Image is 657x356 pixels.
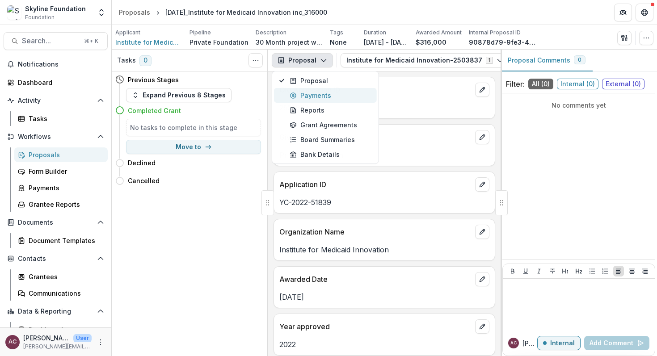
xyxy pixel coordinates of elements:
span: Search... [22,37,79,45]
div: Reports [290,105,371,115]
div: Board Summaries [290,135,371,144]
div: Proposals [119,8,150,17]
button: Open Activity [4,93,108,108]
button: Open entity switcher [95,4,108,21]
p: YC-2022-51839 [279,197,489,208]
span: Contacts [18,255,93,263]
nav: breadcrumb [115,6,331,19]
button: Partners [614,4,632,21]
button: Open Data & Reporting [4,304,108,318]
p: 2503837 [279,102,489,113]
div: Payments [290,91,371,100]
button: Align Left [613,266,624,276]
a: Dashboard [4,75,108,90]
a: Grantees [14,269,108,284]
button: Ordered List [600,266,611,276]
p: Private Foundation [279,150,489,160]
p: Year approved [279,321,472,332]
p: Duration [364,29,386,37]
div: Bank Details [290,150,371,159]
button: Italicize [534,266,544,276]
div: Proposals [29,150,101,159]
button: Open Workflows [4,130,108,144]
a: Payments [14,180,108,195]
button: edit [475,272,489,286]
img: Skyline Foundation [7,5,21,20]
span: All ( 0 ) [528,79,553,89]
h5: No tasks to complete in this stage [130,123,257,132]
a: Dashboard [14,322,108,337]
button: Heading 1 [560,266,571,276]
div: Grantees [29,272,101,281]
p: $316,000 [416,38,446,47]
a: Tasks [14,111,108,126]
button: edit [475,177,489,192]
p: Description [256,29,286,37]
p: Awarded Date [279,274,472,285]
button: edit [475,319,489,334]
button: Open Documents [4,215,108,230]
span: Data & Reporting [18,308,93,315]
button: edit [475,225,489,239]
p: Private Foundation [190,38,248,47]
div: Angie Chen [8,339,17,345]
button: Proposal [272,53,333,67]
div: Payments [29,183,101,193]
p: 30 Month project with only two payments, following a different reporting/scheduling dates: 2 paym... [256,38,323,47]
p: Institute for Medicaid Innovation [279,244,489,255]
p: [DATE] - [DATE] [364,38,409,47]
button: Institute for Medicaid Innovation-25038371 [341,53,510,67]
p: Applicant [115,29,140,37]
div: [DATE]_Institute for Medicaid Innovation inc_316000 [165,8,327,17]
button: Expand Previous 8 Stages [126,88,232,102]
span: External ( 0 ) [602,79,644,89]
p: Tags [330,29,343,37]
p: Organization Name [279,226,472,237]
span: 0 [578,57,581,63]
a: Document Templates [14,233,108,248]
button: Heading 2 [573,266,584,276]
button: Bold [507,266,518,276]
button: Internal [537,336,581,350]
button: Notifications [4,57,108,71]
button: Bullet List [587,266,598,276]
a: Proposals [115,6,154,19]
p: User [73,334,92,342]
h4: Completed Grant [128,106,181,115]
h4: Declined [128,158,156,168]
button: Move to [126,140,261,154]
p: Pipeline [190,29,211,37]
a: Communications [14,286,108,301]
button: Align Center [627,266,637,276]
a: Grantee Reports [14,197,108,212]
span: Notifications [18,61,104,68]
a: Form Builder [14,164,108,179]
span: 0 [139,55,152,66]
span: Workflows [18,133,93,141]
button: Get Help [636,4,653,21]
button: More [95,337,106,348]
span: Activity [18,97,93,105]
p: 90878d79-9fe3-40b6-8e87-82265dfad5bb [469,38,536,47]
button: Open Contacts [4,251,108,266]
button: Underline [520,266,531,276]
span: Documents [18,219,93,226]
div: Form Builder [29,167,101,176]
a: Institute for Medicaid Innovation inc [115,38,182,47]
p: None [330,38,347,47]
button: Search... [4,32,108,50]
p: [PERSON_NAME][EMAIL_ADDRESS][DOMAIN_NAME] [23,343,92,351]
p: [DATE] [279,292,489,302]
p: [PERSON_NAME] [522,339,537,348]
div: Communications [29,289,101,298]
button: Align Right [640,266,650,276]
button: Toggle View Cancelled Tasks [248,53,263,67]
span: Foundation [25,13,55,21]
p: Application ID [279,179,472,190]
a: Proposals [14,147,108,162]
p: Internal Proposal ID [469,29,521,37]
p: Internal [550,339,575,347]
p: Awarded Amount [416,29,462,37]
p: [PERSON_NAME] [23,333,70,343]
div: ⌘ + K [82,36,100,46]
